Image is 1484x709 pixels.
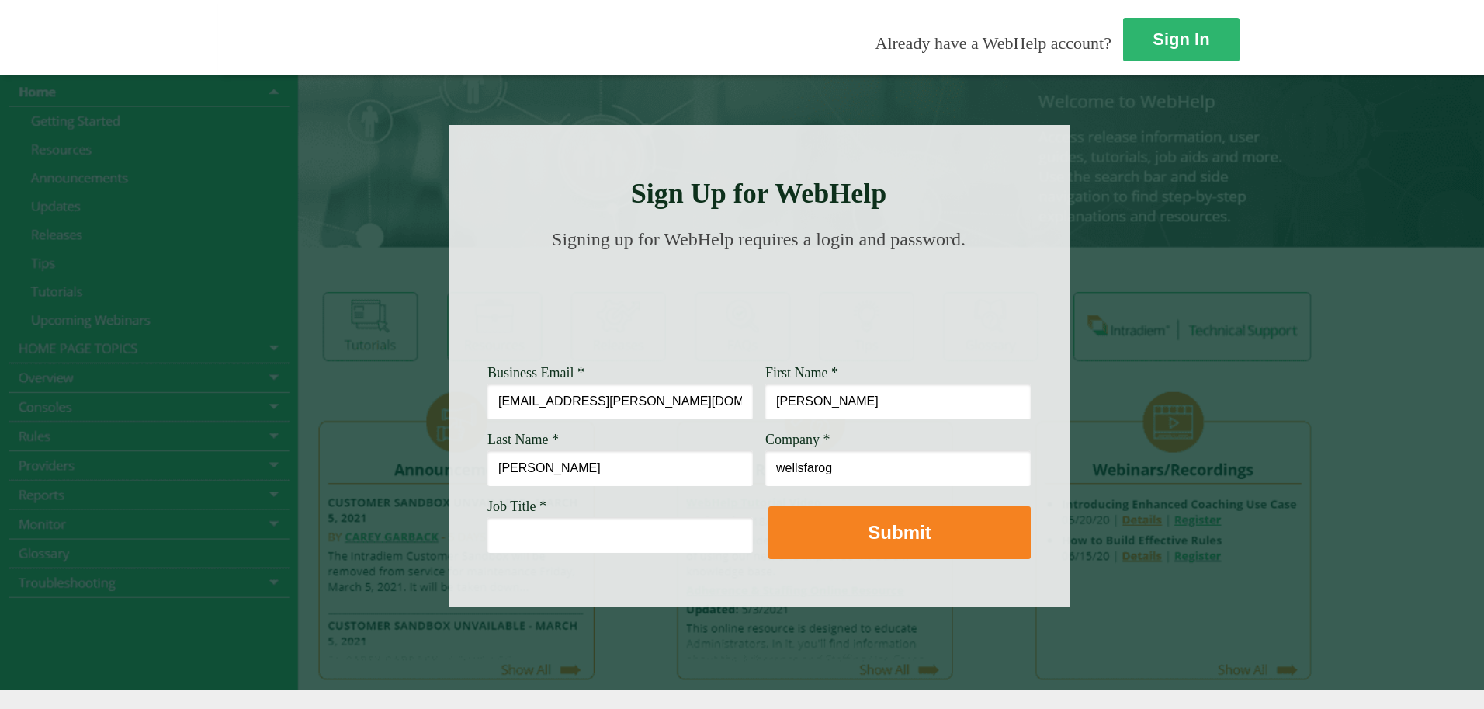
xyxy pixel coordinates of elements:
img: Need Credentials? Sign up below. Have Credentials? Use the sign-in button. [497,266,1021,343]
span: Business Email * [487,365,584,381]
strong: Sign Up for WebHelp [631,178,887,209]
span: First Name * [765,365,838,381]
span: Job Title * [487,499,546,514]
span: Company * [765,432,830,447]
span: Signing up for WebHelp requires a login and password. [552,229,966,249]
button: Submit [768,506,1031,559]
span: Last Name * [487,432,559,447]
strong: Sign In [1153,30,1209,49]
a: Sign In [1123,18,1240,61]
span: Already have a WebHelp account? [875,33,1111,53]
strong: Submit [868,522,931,543]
